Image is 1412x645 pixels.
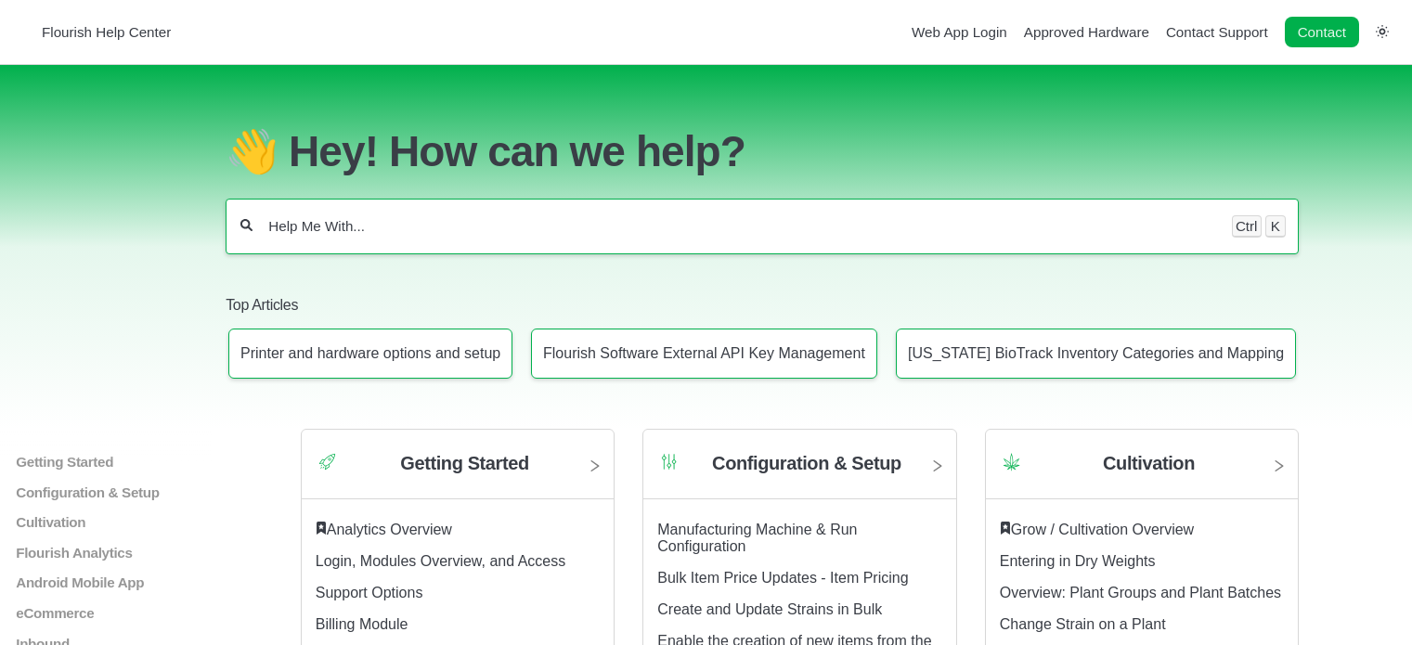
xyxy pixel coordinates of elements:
a: Bulk Item Price Updates - Item Pricing article [657,570,908,586]
a: Category icon Cultivation [986,444,1299,499]
p: Printer and hardware options and setup [240,345,500,362]
h1: 👋 Hey! How can we help? [226,126,1299,176]
a: Manufacturing Machine & Run Configuration article [657,522,857,554]
section: Top Articles [226,267,1299,392]
a: Category icon Getting Started [302,444,615,499]
img: Category icon [316,450,339,473]
a: Article: Flourish Software External API Key Management [531,329,877,379]
svg: Featured [1000,522,1011,535]
a: Web App Login navigation item [912,24,1007,40]
h2: Top Articles [226,295,1299,316]
a: Create and Update Strains in Bulk article [657,601,882,617]
h2: Configuration & Setup [712,453,901,474]
kbd: K [1265,215,1286,238]
svg: Featured [316,522,327,535]
a: Contact [1285,17,1359,47]
h2: Cultivation [1103,453,1195,474]
a: Article: New York BioTrack Inventory Categories and Mapping [896,329,1296,379]
a: Entering in Dry Weights article [1000,553,1156,569]
a: Grow / Cultivation Overview article [1011,522,1194,537]
img: Flourish Help Center Logo [23,19,32,45]
a: Login, Modules Overview, and Access article [316,553,565,569]
div: ​ [1000,522,1285,538]
a: Switch dark mode setting [1376,23,1389,39]
a: Approved Hardware navigation item [1024,24,1149,40]
a: Cultivation [14,514,240,530]
li: Contact desktop [1280,19,1364,45]
h2: Getting Started [400,453,528,474]
a: eCommerce [14,605,240,621]
a: Change Strain on a Plant article [1000,616,1166,632]
a: Flourish Analytics [14,545,240,561]
a: Configuration & Setup [14,484,240,499]
div: ​ [316,522,601,538]
p: [US_STATE] BioTrack Inventory Categories and Mapping [908,345,1284,362]
img: Category icon [657,450,680,473]
a: Contact Support navigation item [1166,24,1268,40]
a: Flourish Help Center [23,19,171,45]
a: Getting Started [14,454,240,470]
input: Help Me With... [266,217,1217,236]
a: Billing Module article [316,616,408,632]
a: Overview: Plant Groups and Plant Batches article [1000,585,1281,600]
img: Category icon [1000,450,1023,473]
a: Article: Printer and hardware options and setup [228,329,512,379]
a: Category icon Configuration & Setup [643,444,956,499]
p: Flourish Software External API Key Management [543,345,865,362]
kbd: Ctrl [1232,215,1262,238]
div: Keyboard shortcut for search [1232,215,1286,238]
a: Analytics Overview article [327,522,452,537]
a: Android Mobile App [14,574,240,590]
span: Flourish Help Center [42,24,171,40]
a: Support Options article [316,585,423,600]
